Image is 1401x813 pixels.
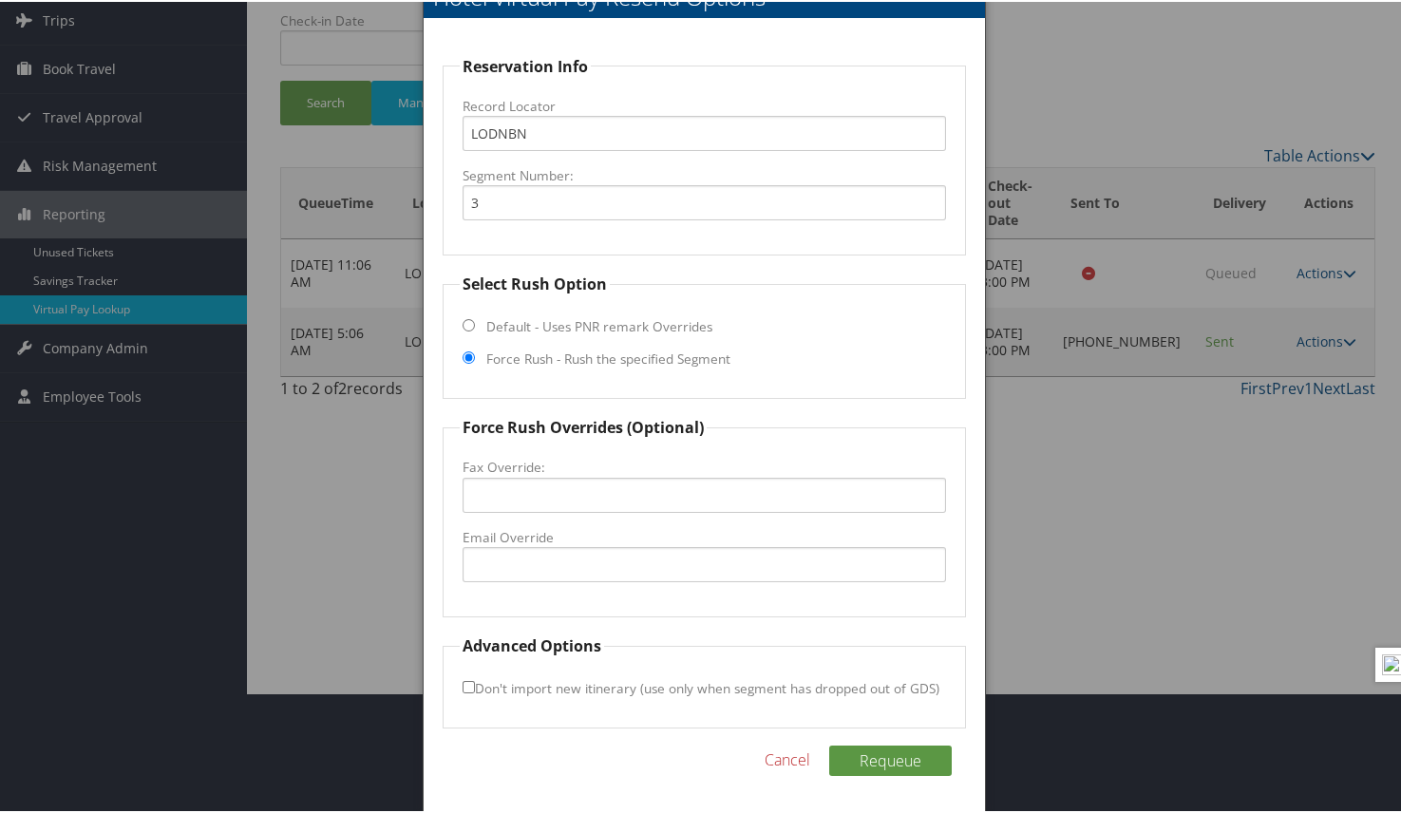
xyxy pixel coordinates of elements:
[460,271,610,293] legend: Select Rush Option
[460,633,604,655] legend: Advanced Options
[460,53,591,76] legend: Reservation Info
[463,526,946,545] label: Email Override
[460,414,707,437] legend: Force Rush Overrides (Optional)
[829,744,952,774] button: Requeue
[486,348,730,367] label: Force Rush - Rush the specified Segment
[463,669,939,704] label: Don't import new itinerary (use only when segment has dropped out of GDS)
[463,164,946,183] label: Segment Number:
[765,747,810,769] a: Cancel
[463,679,475,691] input: Don't import new itinerary (use only when segment has dropped out of GDS)
[463,456,946,475] label: Fax Override:
[463,95,946,114] label: Record Locator
[486,315,712,334] label: Default - Uses PNR remark Overrides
